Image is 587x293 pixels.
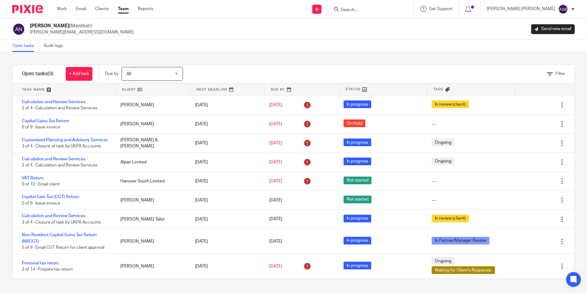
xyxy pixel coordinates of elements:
[269,103,282,107] span: [DATE]
[269,160,282,164] span: [DATE]
[555,72,565,76] span: Filter
[189,260,263,272] div: [DATE]
[432,121,436,127] div: ---
[22,233,97,243] a: Non-Resident Capital Gains Tax Return (NRCGT)
[22,125,60,129] span: 0 of 9 · Issue invoice
[138,6,153,12] a: Reports
[432,178,436,184] div: ---
[558,4,568,14] img: svg%3E
[126,72,131,76] span: All
[340,7,395,13] input: Search
[22,245,104,250] span: 5 of 9 · Email CGT Return for client approval
[269,198,282,202] span: [DATE]
[189,194,263,206] div: [DATE]
[22,138,108,142] a: Customised Planning and Advisory Services
[44,40,67,52] a: Audit logs
[531,24,575,34] a: Send new email
[22,268,73,272] span: 3 of 14 · Prepare tax return
[269,264,282,268] span: [DATE]
[30,23,134,29] h2: [PERSON_NAME]
[12,23,25,36] img: svg%3E
[105,71,119,77] p: Due by
[114,134,189,153] div: [PERSON_NAME] & [PERSON_NAME]
[22,220,101,225] span: 3 of 4 · Closure of task by UKPA Accounts
[269,217,282,221] span: [DATE]
[269,141,282,145] span: [DATE]
[189,118,263,130] div: [DATE]
[189,175,263,187] div: [DATE]
[22,201,60,205] span: 0 of 9 · Issue invoice
[22,71,53,77] h1: Open tasks
[22,119,69,123] a: Capital Gains Tax Return
[269,122,282,126] span: [DATE]
[344,100,371,108] span: In progress
[22,144,101,148] span: 3 of 4 · Closure of task by UKPA Accounts
[344,215,371,222] span: In progress
[189,213,263,225] div: [DATE]
[432,139,454,146] span: Ongoing
[22,195,79,199] a: Capital Gain Tax (CGT) Return
[114,175,189,187] div: Hanover South Limited
[22,163,97,167] span: 2 of 4 · Calculation and Review Services
[189,156,263,168] div: [DATE]
[22,106,97,111] span: 2 of 4 · Calculation and Review Services
[118,6,129,12] a: Team
[344,237,371,244] span: In progress
[432,100,469,108] span: In review (client)
[22,157,85,161] a: Calculation and Review Services
[114,213,189,225] div: [PERSON_NAME] Tailor
[189,137,263,149] div: [DATE]
[12,5,43,13] img: Pixie
[269,239,282,244] span: [DATE]
[114,235,189,248] div: [PERSON_NAME]
[269,179,282,183] span: [DATE]
[66,67,92,81] a: + Add task
[48,71,53,76] span: (9)
[30,29,134,35] p: [PERSON_NAME][EMAIL_ADDRESS][DOMAIN_NAME]
[429,7,453,11] span: Get Support
[22,182,60,186] span: 0 of 10 · Email client
[432,266,495,274] span: Waiting for Client's Response.
[487,6,555,12] p: [PERSON_NAME] [PERSON_NAME]
[114,194,189,206] div: [PERSON_NAME]
[432,215,469,222] span: In review (client)
[345,87,361,92] span: Status
[433,87,444,92] span: Tags
[344,139,371,146] span: In progress
[22,261,59,265] a: Personal tax return
[344,177,371,184] span: Not started
[114,118,189,130] div: [PERSON_NAME]
[189,99,263,111] div: [DATE]
[344,196,371,203] span: Not started
[57,6,67,12] a: Work
[22,214,85,218] a: Calculation and Review Services
[22,176,44,180] a: VAT Return
[114,99,189,111] div: [PERSON_NAME]
[69,23,92,28] span: (Member)
[432,237,489,244] span: In Partner/Manager Review
[344,158,371,165] span: In progress
[432,158,454,165] span: Ongoing
[189,235,263,248] div: [DATE]
[95,6,109,12] a: Clients
[344,119,365,127] span: On Hold
[114,260,189,272] div: [PERSON_NAME]
[12,40,39,52] a: Open tasks
[22,100,85,104] a: Calculation and Review Services
[432,257,454,265] span: Ongoing
[114,156,189,168] div: Alpari Limited
[76,6,86,12] a: Email
[432,197,436,203] div: ---
[344,262,371,269] span: In progress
